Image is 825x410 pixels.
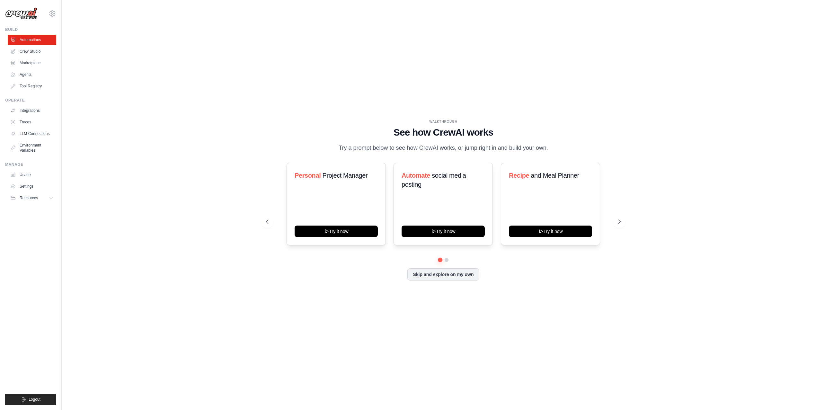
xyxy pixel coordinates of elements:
span: Logout [29,397,40,402]
a: LLM Connections [8,129,56,139]
p: Try a prompt below to see how CrewAI works, or jump right in and build your own. [335,143,551,153]
a: Traces [8,117,56,127]
img: Logo [5,7,37,20]
a: Environment Variables [8,140,56,156]
span: Recipe [509,172,529,179]
div: Manage [5,162,56,167]
div: Build [5,27,56,32]
a: Automations [8,35,56,45]
div: Operate [5,98,56,103]
div: WALKTHROUGH [266,119,621,124]
a: Settings [8,181,56,192]
button: Logout [5,394,56,405]
a: Agents [8,69,56,80]
span: Automate [402,172,430,179]
button: Try it now [295,226,378,237]
h1: See how CrewAI works [266,127,621,138]
a: Usage [8,170,56,180]
span: Resources [20,195,38,201]
iframe: Chat Widget [793,379,825,410]
a: Marketplace [8,58,56,68]
button: Skip and explore on my own [407,268,479,281]
span: social media posting [402,172,466,188]
button: Try it now [402,226,485,237]
span: and Meal Planner [531,172,579,179]
button: Try it now [509,226,592,237]
a: Integrations [8,105,56,116]
a: Tool Registry [8,81,56,91]
span: Personal [295,172,321,179]
button: Resources [8,193,56,203]
span: Project Manager [322,172,368,179]
a: Crew Studio [8,46,56,57]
